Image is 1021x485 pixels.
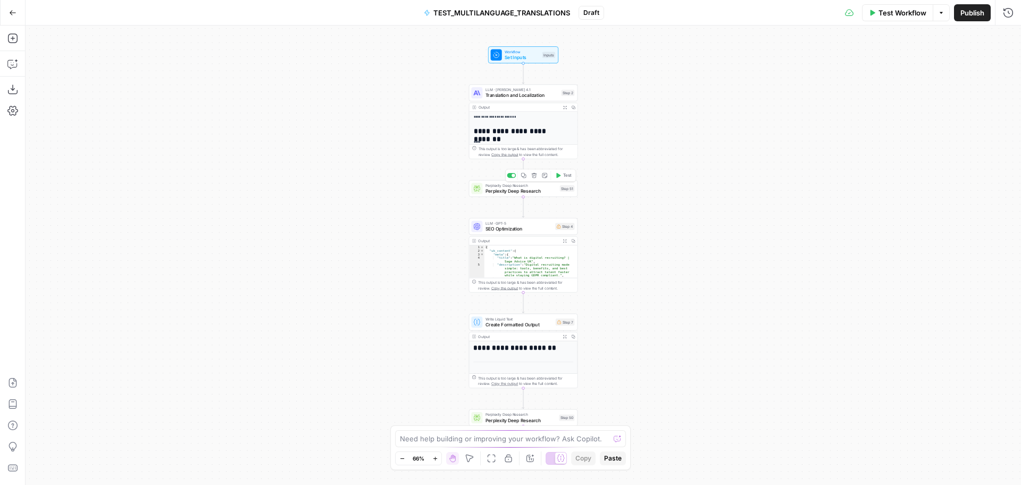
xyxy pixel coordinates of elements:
[862,4,933,21] button: Test Workflow
[478,146,574,157] div: This output is too large & has been abbreviated for review. to view the full content.
[522,63,524,84] g: Edge from start to step_2
[561,89,574,96] div: Step 2
[469,180,578,197] div: Perplexity Deep ResearchPerplexity Deep ResearchStep 51Test
[469,249,484,253] div: 2
[542,52,555,58] div: Inputs
[469,245,484,249] div: 1
[522,293,524,313] g: Edge from step_4 to step_7
[563,172,572,179] span: Test
[604,454,622,463] span: Paste
[433,7,570,18] span: TEST_MULTILANGUAGE_TRANSLATIONS
[486,321,553,328] span: Create Formatted Output
[469,409,578,426] div: Perplexity Deep ResearchPerplexity Deep ResearchStep 50
[878,7,926,18] span: Test Workflow
[553,171,574,180] button: Test
[478,280,574,291] div: This output is too large & has been abbreviated for review. to view the full content.
[571,451,596,465] button: Copy
[417,4,576,21] button: TEST_MULTILANGUAGE_TRANSLATIONS
[469,256,484,263] div: 4
[491,152,518,157] span: Copy the output
[486,412,556,417] span: Perplexity Deep Research
[413,454,424,463] span: 66%
[469,263,484,277] div: 5
[469,218,578,292] div: LLM · GPT-5SEO OptimizationStep 4Output{ "uk_content":{ "meta":{ "title":"What is digital recruit...
[486,220,553,226] span: LLM · GPT-5
[960,7,984,18] span: Publish
[560,185,575,192] div: Step 51
[486,316,553,322] span: Write Liquid Text
[556,318,575,325] div: Step 7
[522,197,524,217] g: Edge from step_51 to step_4
[469,46,578,63] div: WorkflowSet InputsInputs
[491,286,518,290] span: Copy the output
[478,375,574,387] div: This output is too large & has been abbreviated for review. to view the full content.
[491,382,518,386] span: Copy the output
[486,187,557,194] span: Perplexity Deep Research
[486,87,558,93] span: LLM · [PERSON_NAME] 4.1
[480,252,484,256] span: Toggle code folding, rows 3 through 14
[478,104,558,110] div: Output
[486,183,557,188] span: Perplexity Deep Research
[478,334,558,340] div: Output
[583,8,599,18] span: Draft
[954,4,991,21] button: Publish
[505,54,539,61] span: Set Inputs
[555,223,574,230] div: Step 4
[486,417,556,424] span: Perplexity Deep Research
[486,225,553,232] span: SEO Optimization
[600,451,626,465] button: Paste
[522,388,524,408] g: Edge from step_7 to step_50
[486,92,558,98] span: Translation and Localization
[478,238,558,244] div: Output
[575,454,591,463] span: Copy
[505,49,539,55] span: Workflow
[559,415,574,421] div: Step 50
[480,249,484,253] span: Toggle code folding, rows 2 through 17
[469,277,484,284] div: 6
[480,245,484,249] span: Toggle code folding, rows 1 through 18
[469,252,484,256] div: 3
